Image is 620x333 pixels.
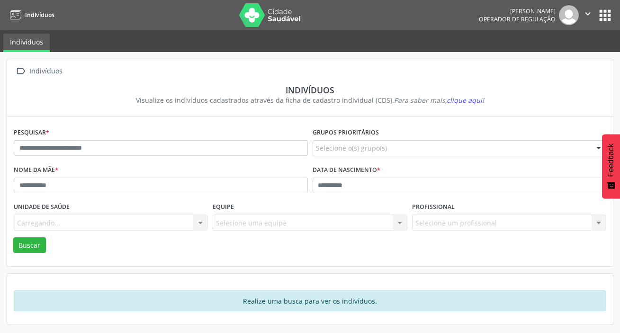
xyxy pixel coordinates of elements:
i:  [583,9,593,19]
button: Buscar [13,237,46,253]
div: Visualize os indivíduos cadastrados através da ficha de cadastro individual (CDS). [20,95,600,105]
label: Unidade de saúde [14,200,70,215]
button:  [579,5,597,25]
label: Profissional [412,200,455,215]
div: Realize uma busca para ver os indivíduos. [14,290,606,311]
span: Operador de regulação [479,15,556,23]
span: Indivíduos [25,11,54,19]
div: Indivíduos [27,64,64,78]
button: apps [597,7,613,24]
a: Indivíduos [7,7,54,23]
div: Indivíduos [20,85,600,95]
div: [PERSON_NAME] [479,7,556,15]
i: Para saber mais, [394,96,484,105]
label: Nome da mãe [14,163,58,178]
span: Selecione o(s) grupo(s) [316,143,387,153]
button: Feedback - Mostrar pesquisa [602,134,620,198]
span: Feedback [607,144,615,177]
i:  [14,64,27,78]
a:  Indivíduos [14,64,64,78]
img: img [559,5,579,25]
label: Data de nascimento [313,163,380,178]
span: clique aqui! [447,96,484,105]
label: Grupos prioritários [313,126,379,140]
a: Indivíduos [3,34,50,52]
label: Equipe [213,200,234,215]
label: Pesquisar [14,126,49,140]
